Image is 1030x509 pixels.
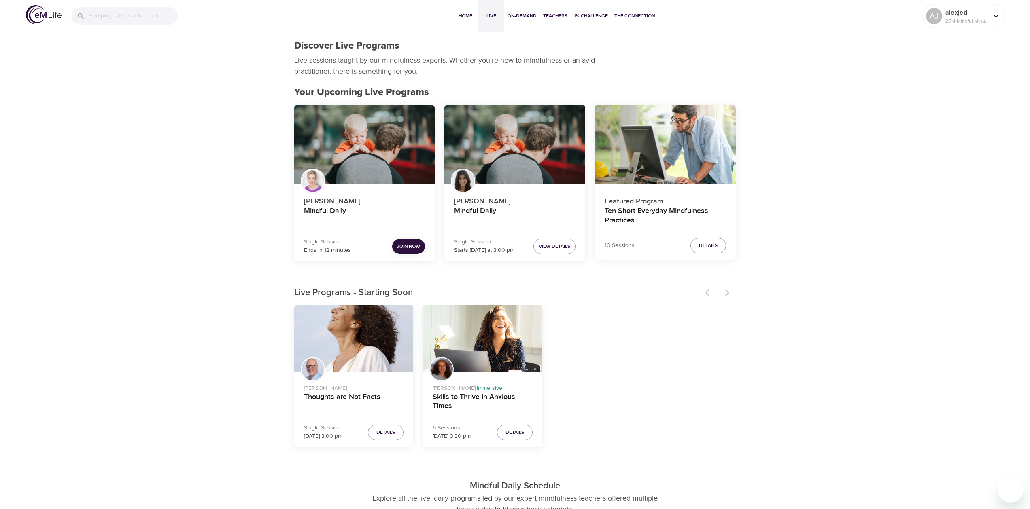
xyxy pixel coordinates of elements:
[288,479,743,493] p: Mindful Daily Schedule
[543,12,567,20] span: Teachers
[294,55,598,77] p: Live sessions taught by our mindfulness experts. Whether you're new to mindfulness or an avid pra...
[304,192,425,207] p: [PERSON_NAME]
[699,241,718,250] span: Details
[926,8,942,24] div: AJ
[294,305,414,372] button: Thoughts are Not Facts
[304,207,425,226] h4: Mindful Daily
[605,207,726,226] h4: Ten Short Everyday Mindfulness Practices
[477,384,502,392] span: Immersive
[508,12,537,20] span: On-Demand
[304,246,351,255] p: Ends in 12 minutes
[574,12,608,20] span: 1% Challenge
[605,241,635,250] p: 10 Sessions
[444,105,585,184] button: Mindful Daily
[294,286,701,300] p: Live Programs - Starting Soon
[614,12,655,20] span: The Connection
[88,7,178,25] input: Find programs, teachers, etc...
[497,425,533,440] button: Details
[482,12,501,20] span: Live
[454,246,514,255] p: Starts [DATE] at 3:00 pm
[539,242,570,251] span: View Details
[454,207,576,226] h4: Mindful Daily
[433,424,471,432] p: 6 Sessions
[423,305,542,372] button: Skills to Thrive in Anxious Times
[595,105,736,184] button: Ten Short Everyday Mindfulness Practices
[392,239,425,254] button: Join Now
[505,428,524,437] span: Details
[294,105,435,184] button: Mindful Daily
[433,381,533,393] p: [PERSON_NAME] ·
[945,8,988,17] p: alexjed
[533,239,576,254] button: View Details
[397,242,420,251] span: Join Now
[454,192,576,207] p: [PERSON_NAME]
[304,432,342,441] p: [DATE] 3:00 pm
[690,238,726,253] button: Details
[304,381,404,393] p: [PERSON_NAME]
[294,87,736,98] h2: Your Upcoming Live Programs
[304,424,342,432] p: Single Session
[304,393,404,412] h4: Thoughts are Not Facts
[433,432,471,441] p: [DATE] 3:30 pm
[304,238,351,246] p: Single Session
[433,393,533,412] h4: Skills to Thrive in Anxious Times
[294,40,399,52] h1: Discover Live Programs
[376,428,395,437] span: Details
[26,5,62,24] img: logo
[368,425,404,440] button: Details
[605,192,726,207] p: Featured Program
[456,12,475,20] span: Home
[945,17,988,25] p: 2514 Mindful Minutes
[454,238,514,246] p: Single Session
[998,477,1024,503] iframe: Button to launch messaging window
